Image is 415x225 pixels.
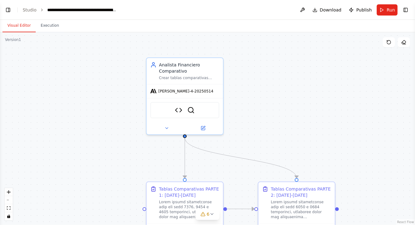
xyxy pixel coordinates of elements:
button: 6 [196,209,220,220]
button: Show right sidebar [401,6,410,14]
button: zoom out [5,196,13,204]
button: Execution [36,19,64,32]
div: Version 1 [5,37,21,42]
nav: breadcrumb [23,7,117,13]
div: Lorem ipsumd sitametconse adip eli sedd 6050 e 0684 temporinci, utlaboree dolor mag aliquaenima m... [271,200,331,219]
div: Analista Financiero Comparativo [159,62,219,74]
img: SerplyWebSearchTool [187,106,195,114]
button: Run [377,4,398,16]
button: Publish [346,4,374,16]
a: React Flow attribution [397,220,414,224]
button: fit view [5,204,13,212]
div: Analista Financiero ComparativoCrear tablas comparativas anuales ([DATE]-[DATE]) de todos los ind... [146,57,224,135]
div: Crear tablas comparativas anuales ([DATE]-[DATE]) de todos los indicadores especificados para {em... [159,75,219,80]
g: Edge from 1c3c5c7b-c88a-4af6-8480-9d9e9245b8cd to e15c3ecd-11db-47e7-a77e-563334421321 [182,138,300,178]
span: Run [387,7,395,13]
button: Download [310,4,344,16]
button: zoom in [5,188,13,196]
span: Publish [356,7,372,13]
button: Show left sidebar [4,6,12,14]
div: Tablas Comparativas PARTE 1: [DATE]-[DATE] [159,186,219,198]
span: 6 [207,211,210,217]
g: Edge from 356ff55f-eef5-4820-b865-8a05edbcd1fd to e15c3ecd-11db-47e7-a77e-563334421321 [227,206,254,212]
g: Edge from 1c3c5c7b-c88a-4af6-8480-9d9e9245b8cd to 356ff55f-eef5-4820-b865-8a05edbcd1fd [182,138,188,178]
div: React Flow controls [5,188,13,220]
button: Visual Editor [2,19,36,32]
a: Studio [23,7,37,12]
div: Tablas Comparativas PARTE 2: [DATE]-[DATE] [271,186,331,198]
span: [PERSON_NAME]-4-20250514 [158,89,213,94]
span: Download [320,7,342,13]
button: toggle interactivity [5,212,13,220]
button: Open in side panel [185,124,221,132]
div: Lorem ipsumd sitametconse adip eli sedd 7376, 9454 e 4605 temporinci, utlaboree dolor mag aliquae... [159,200,219,219]
img: Financial Calculator [175,106,182,114]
